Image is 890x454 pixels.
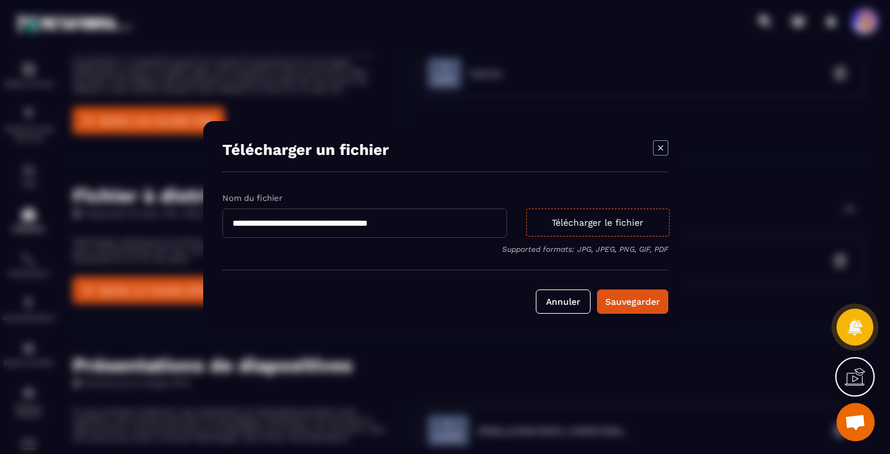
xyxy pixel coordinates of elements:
label: Nom du fichier [222,193,282,203]
div: Ouvrir le chat [836,403,875,441]
div: Sauvegarder [605,295,660,308]
button: Sauvegarder [597,289,668,314]
p: Supported formats: JPG, JPEG, PNG, GIF, PDF [222,245,668,254]
p: Télécharger un fichier [222,141,389,159]
div: Télécharger le fichier [526,209,669,237]
button: Annuler [536,289,591,314]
